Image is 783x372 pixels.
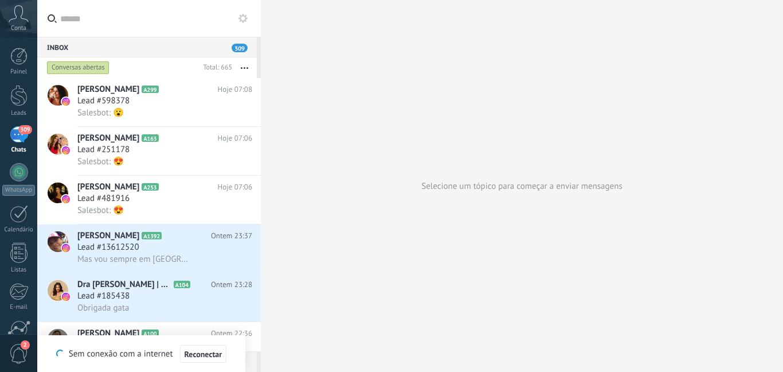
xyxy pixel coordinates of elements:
span: Lead #481916 [77,193,130,204]
div: Listas [2,266,36,274]
span: A163 [142,134,158,142]
span: Ontem 23:37 [211,230,252,242]
span: Lead #251178 [77,144,130,156]
div: WhatsApp [2,185,35,196]
a: avataricon[PERSON_NAME]A1392Ontem 23:37Lead #13612520Mas vou sempre em [GEOGRAPHIC_DATA] [37,224,261,273]
span: A100 [142,330,158,337]
img: icon [62,146,70,154]
div: Calendário [2,226,36,234]
div: Inbox [37,37,257,57]
span: 309 [232,44,248,52]
img: icon [62,195,70,203]
span: Lead #13612520 [77,242,139,253]
button: Reconectar [180,345,227,363]
div: Leads [2,110,36,117]
a: avatariconDra [PERSON_NAME] | Harmonização OrofacialA104Ontem 23:28Lead #185438Obrigada gata [37,273,261,321]
span: Ontem 22:36 [211,328,252,339]
img: icon [62,244,70,252]
span: [PERSON_NAME] [77,328,139,339]
div: E-mail [2,304,36,311]
span: Salesbot: 😍 [77,205,124,216]
span: [PERSON_NAME] [77,181,139,193]
span: Salesbot: 😍 [77,156,124,167]
span: [PERSON_NAME] [77,230,139,242]
img: icon [62,293,70,301]
span: Obrigada gata [77,303,130,313]
span: Mas vou sempre em [GEOGRAPHIC_DATA] [77,254,189,265]
span: Lead #598378 [77,95,130,107]
a: avataricon[PERSON_NAME]A253Hoje 07:06Lead #481916Salesbot: 😍 [37,176,261,224]
span: 309 [18,125,32,134]
div: Painel [2,68,36,76]
span: 2 [21,340,30,350]
span: [PERSON_NAME] [77,84,139,95]
span: Hoje 07:06 [218,133,252,144]
span: A299 [142,86,158,93]
a: avataricon[PERSON_NAME]A299Hoje 07:08Lead #598378Salesbot: 😮 [37,78,261,126]
span: Hoje 07:06 [218,181,252,193]
div: Chats [2,146,36,154]
span: Salesbot: 😮 [77,107,124,118]
span: Dra [PERSON_NAME] | Harmonização Orofacial [77,279,171,290]
img: icon [62,98,70,106]
span: Conta [11,25,26,32]
span: Ontem 23:28 [211,279,252,290]
span: [PERSON_NAME] [77,133,139,144]
span: Hoje 07:08 [218,84,252,95]
a: avataricon[PERSON_NAME]A100Ontem 22:36Lead #73810 [37,322,261,370]
span: Reconectar [185,350,222,358]
span: A104 [174,281,190,288]
a: avataricon[PERSON_NAME]A163Hoje 07:06Lead #251178Salesbot: 😍 [37,127,261,175]
span: A1392 [142,232,162,239]
span: A253 [142,183,158,191]
div: Total: 665 [198,62,232,73]
div: Conversas abertas [47,61,109,75]
div: Sem conexão com a internet [56,344,226,363]
span: Lead #185438 [77,290,130,302]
